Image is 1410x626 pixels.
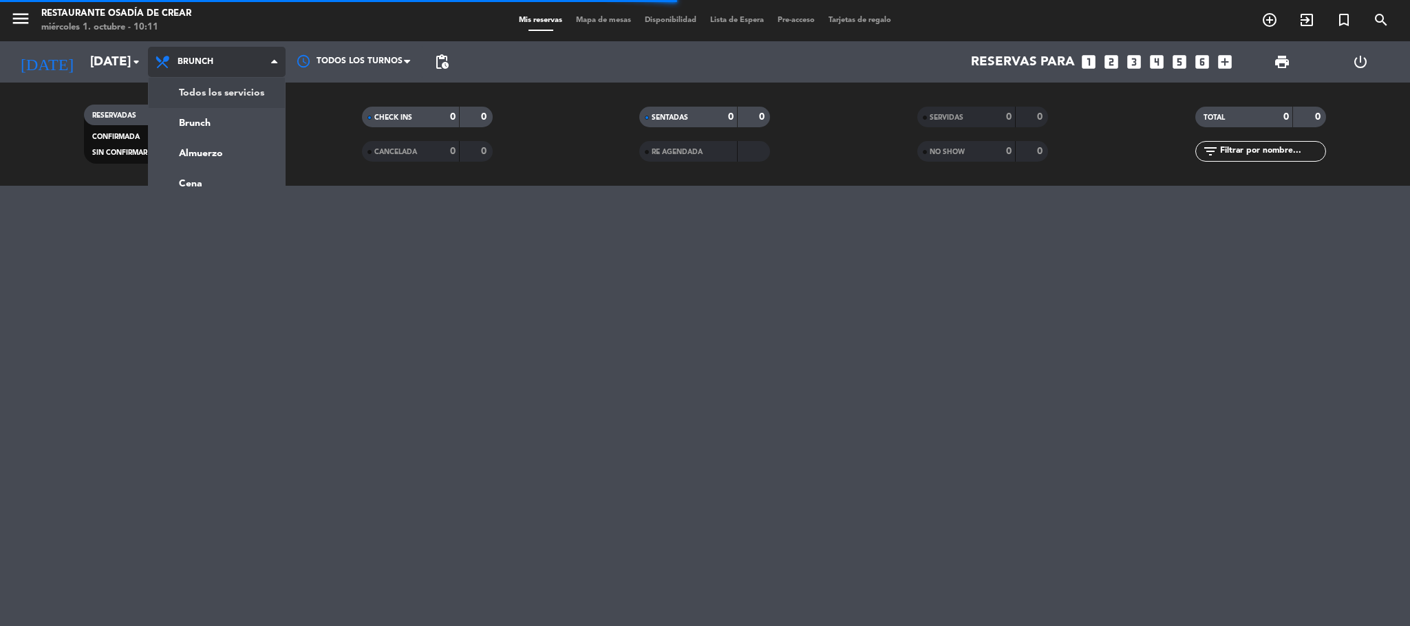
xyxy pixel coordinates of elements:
span: RESERVADAS [92,112,136,119]
i: add_circle_outline [1261,12,1278,28]
div: miércoles 1. octubre - 10:11 [41,21,191,34]
span: Mis reservas [512,17,569,24]
i: looks_6 [1193,53,1211,71]
a: Cena [149,169,285,199]
a: Todos los servicios [149,78,285,108]
i: looks_5 [1171,53,1188,71]
strong: 0 [1315,112,1323,122]
strong: 0 [481,147,489,156]
strong: 0 [1006,147,1012,156]
i: looks_4 [1148,53,1166,71]
i: turned_in_not [1336,12,1352,28]
i: exit_to_app [1299,12,1315,28]
span: Reservas para [971,54,1075,69]
span: SIN CONFIRMAR [92,149,147,156]
strong: 0 [1037,112,1045,122]
strong: 0 [759,112,767,122]
i: looks_3 [1125,53,1143,71]
span: CHECK INS [374,114,412,121]
button: menu [10,8,31,34]
div: LOG OUT [1321,41,1400,83]
strong: 0 [1283,112,1289,122]
div: Restaurante Osadía de Crear [41,7,191,21]
span: SENTADAS [652,114,688,121]
strong: 0 [728,112,734,122]
i: looks_one [1080,53,1098,71]
span: pending_actions [434,54,450,70]
i: add_box [1216,53,1234,71]
input: Filtrar por nombre... [1219,144,1325,159]
span: NO SHOW [930,149,965,155]
span: SERVIDAS [930,114,963,121]
i: filter_list [1202,143,1219,160]
span: Disponibilidad [638,17,703,24]
span: print [1274,54,1290,70]
span: Tarjetas de regalo [822,17,898,24]
strong: 0 [481,112,489,122]
span: CANCELADA [374,149,417,155]
span: CONFIRMADA [92,133,140,140]
span: Mapa de mesas [569,17,638,24]
i: search [1373,12,1389,28]
span: Brunch [178,57,213,67]
a: Brunch [149,108,285,138]
i: looks_two [1102,53,1120,71]
span: RE AGENDADA [652,149,703,155]
i: power_settings_new [1352,54,1369,70]
span: Pre-acceso [771,17,822,24]
strong: 0 [450,112,456,122]
span: TOTAL [1204,114,1225,121]
strong: 0 [1006,112,1012,122]
strong: 0 [1037,147,1045,156]
i: menu [10,8,31,29]
span: Lista de Espera [703,17,771,24]
i: arrow_drop_down [128,54,145,70]
a: Almuerzo [149,138,285,169]
strong: 0 [450,147,456,156]
i: [DATE] [10,47,83,77]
